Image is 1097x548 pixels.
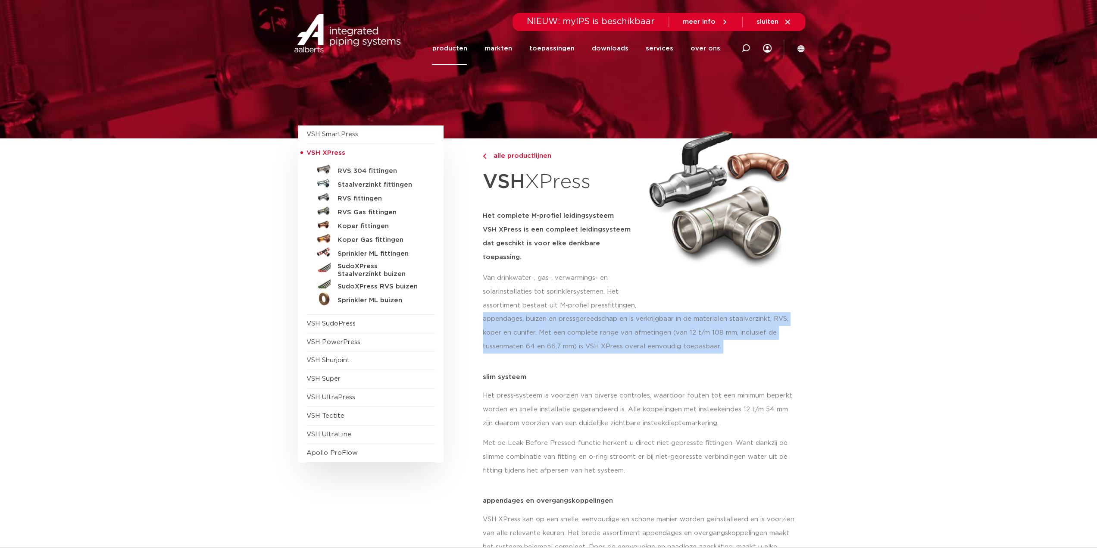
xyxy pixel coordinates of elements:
[338,181,423,189] h5: Staalverzinkt fittingen
[306,450,358,456] a: Apollo ProFlow
[306,150,345,156] span: VSH XPress
[306,320,356,327] a: VSH SudoPress
[338,297,423,304] h5: Sprinkler ML buizen
[483,389,800,430] p: Het press-systeem is voorzien van diverse controles, waardoor fouten tot een minimum beperkt word...
[306,245,435,259] a: Sprinkler ML fittingen
[306,278,435,292] a: SudoXPress RVS buizen
[432,32,720,65] nav: Menu
[683,18,728,26] a: meer info
[338,250,423,258] h5: Sprinkler ML fittingen
[306,431,351,438] a: VSH UltraLine
[591,32,628,65] a: downloads
[483,436,800,478] p: Met de Leak Before Pressed-functie herkent u direct niet gepresste fittingen. Want dankzij de sli...
[529,32,574,65] a: toepassingen
[488,153,551,159] span: alle productlijnen
[306,339,360,345] a: VSH PowerPress
[306,190,435,204] a: RVS fittingen
[338,222,423,230] h5: Koper fittingen
[484,32,512,65] a: markten
[483,312,800,354] p: appendages, buizen en pressgereedschap en is verkrijgbaar in de materialen staalverzinkt, RVS, ko...
[483,166,639,199] h1: XPress
[338,283,423,291] h5: SudoXPress RVS buizen
[483,153,486,159] img: chevron-right.svg
[756,18,791,26] a: sluiten
[306,376,341,382] a: VSH Super
[338,263,423,278] h5: SudoXPress Staalverzinkt buizen
[306,357,350,363] a: VSH Shurjoint
[483,271,639,313] p: Van drinkwater-, gas-, verwarmings- en solarinstallaties tot sprinklersystemen. Het assortiment b...
[306,218,435,232] a: Koper fittingen
[306,292,435,306] a: Sprinkler ML buizen
[683,19,716,25] span: meer info
[756,19,778,25] span: sluiten
[306,204,435,218] a: RVS Gas fittingen
[338,167,423,175] h5: RVS 304 fittingen
[645,32,673,65] a: services
[690,32,720,65] a: over ons
[306,232,435,245] a: Koper Gas fittingen
[483,172,525,192] strong: VSH
[483,209,639,264] h5: Het complete M-profiel leidingsysteem VSH XPress is een compleet leidingsysteem dat geschikt is v...
[483,374,800,380] p: slim systeem
[527,17,655,26] span: NIEUW: myIPS is beschikbaar
[338,236,423,244] h5: Koper Gas fittingen
[338,195,423,203] h5: RVS fittingen
[483,151,639,161] a: alle productlijnen
[306,163,435,176] a: RVS 304 fittingen
[306,131,358,138] a: VSH SmartPress
[306,176,435,190] a: Staalverzinkt fittingen
[432,32,467,65] a: producten
[483,498,800,504] p: appendages en overgangskoppelingen
[338,209,423,216] h5: RVS Gas fittingen
[306,394,355,401] a: VSH UltraPress
[306,413,344,419] a: VSH Tectite
[306,259,435,278] a: SudoXPress Staalverzinkt buizen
